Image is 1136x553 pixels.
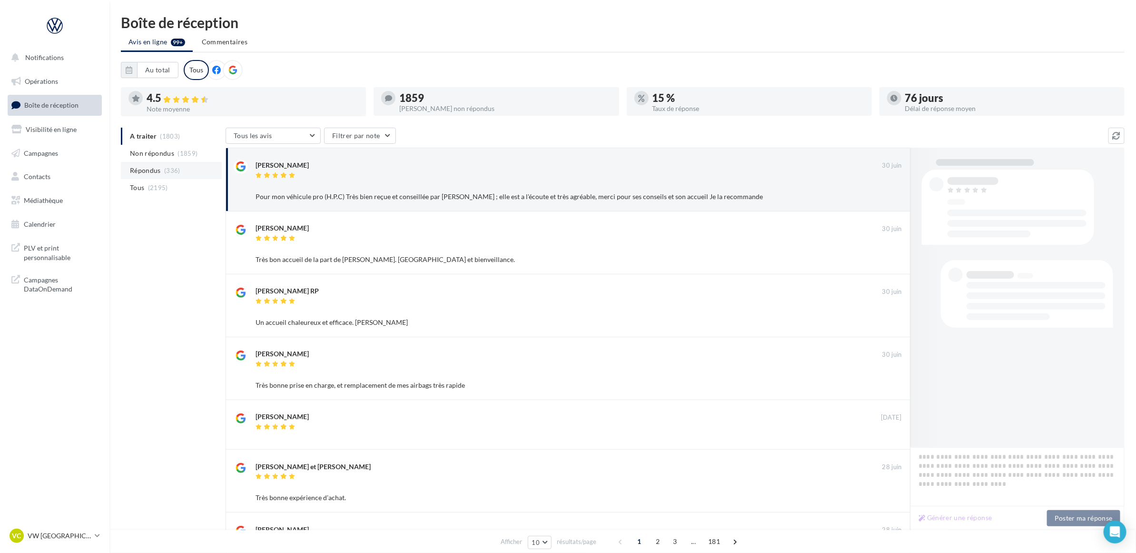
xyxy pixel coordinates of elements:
[147,93,358,104] div: 4.5
[882,161,902,170] span: 30 juin
[234,131,272,140] span: Tous les avis
[184,60,209,80] div: Tous
[6,120,104,140] a: Visibilité en ligne
[148,184,168,191] span: (2195)
[557,537,596,546] span: résultats/page
[24,196,63,204] span: Médiathèque
[130,183,144,192] span: Tous
[905,105,1117,112] div: Délai de réponse moyen
[256,412,309,422] div: [PERSON_NAME]
[256,286,319,296] div: [PERSON_NAME] RP
[24,273,98,294] span: Campagnes DataOnDemand
[25,53,64,61] span: Notifications
[24,149,58,157] span: Campagnes
[652,105,864,112] div: Taux de réponse
[324,128,396,144] button: Filtrer par note
[256,161,309,170] div: [PERSON_NAME]
[202,38,247,46] span: Commentaires
[6,48,100,68] button: Notifications
[6,95,104,115] a: Boîte de réception
[882,463,902,472] span: 28 juin
[881,413,902,422] span: [DATE]
[501,537,523,546] span: Afficher
[256,223,309,233] div: [PERSON_NAME]
[137,62,178,78] button: Au total
[528,536,552,549] button: 10
[905,93,1117,103] div: 76 jours
[686,534,701,549] span: ...
[399,93,611,103] div: 1859
[256,318,840,327] div: Un accueil chaleureux et efficace. [PERSON_NAME]
[1047,510,1120,526] button: Poster ma réponse
[6,270,104,298] a: Campagnes DataOnDemand
[256,349,309,359] div: [PERSON_NAME]
[6,167,104,187] a: Contacts
[164,167,180,174] span: (336)
[6,214,104,234] a: Calendrier
[121,62,178,78] button: Au total
[28,531,91,541] p: VW [GEOGRAPHIC_DATA]
[24,241,98,262] span: PLV et print personnalisable
[6,143,104,163] a: Campagnes
[704,534,724,549] span: 181
[8,527,102,545] a: VC VW [GEOGRAPHIC_DATA]
[178,150,198,157] span: (1859)
[6,238,104,266] a: PLV et print personnalisable
[256,381,840,390] div: Très bonne prise en charge, et remplacement de mes airbags très rapide
[26,125,77,133] span: Visibilité en ligne
[6,71,104,91] a: Opérations
[256,192,840,201] div: Pour mon véhicule pro (H.P.C) Très bien reçue et conseillée par [PERSON_NAME] ; elle est a l'écou...
[121,15,1125,30] div: Boîte de réception
[882,288,902,296] span: 30 juin
[24,172,50,181] span: Contacts
[667,534,682,549] span: 3
[130,166,161,175] span: Répondus
[1104,521,1126,543] div: Open Intercom Messenger
[882,526,902,534] span: 28 juin
[130,149,174,158] span: Non répondus
[632,534,647,549] span: 1
[147,106,358,112] div: Note moyenne
[915,512,996,523] button: Générer une réponse
[24,220,56,228] span: Calendrier
[256,525,309,534] div: [PERSON_NAME]
[24,101,79,109] span: Boîte de réception
[25,77,58,85] span: Opérations
[532,539,540,546] span: 10
[399,105,611,112] div: [PERSON_NAME] non répondus
[12,531,21,541] span: VC
[882,225,902,233] span: 30 juin
[256,493,840,503] div: Très bonne expérience d’achat.
[882,351,902,359] span: 30 juin
[256,255,840,264] div: Très bon accueil de la part de [PERSON_NAME]. [GEOGRAPHIC_DATA] et bienveillance.
[650,534,665,549] span: 2
[256,462,371,472] div: [PERSON_NAME] et [PERSON_NAME]
[226,128,321,144] button: Tous les avis
[6,191,104,211] a: Médiathèque
[652,93,864,103] div: 15 %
